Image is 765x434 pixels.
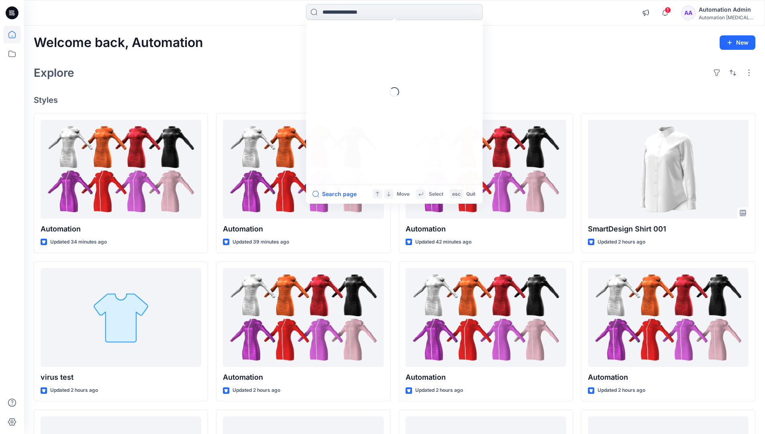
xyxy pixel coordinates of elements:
p: Updated 2 hours ago [415,386,463,395]
p: Updated 2 hours ago [598,386,645,395]
p: Automation [588,372,749,383]
button: Search page [312,189,357,199]
a: Automation [223,120,384,219]
p: Updated 42 minutes ago [415,238,471,246]
a: virus test [41,268,201,367]
p: Move [397,190,410,198]
p: esc [452,190,461,198]
div: Automation [MEDICAL_DATA]... [699,14,755,20]
h4: Styles [34,95,755,105]
p: Updated 2 hours ago [50,386,98,395]
span: 1 [665,7,671,13]
p: Automation [406,372,566,383]
h2: Explore [34,66,74,79]
p: Automation [223,223,384,235]
div: AA [681,6,696,20]
a: Automation [41,120,201,219]
p: virus test [41,372,201,383]
h2: Welcome back, Automation [34,35,203,50]
a: Automation [588,268,749,367]
p: SmartDesign Shirt 001 [588,223,749,235]
p: Select [429,190,443,198]
p: Updated 39 minutes ago [233,238,289,246]
p: Updated 2 hours ago [598,238,645,246]
p: Updated 2 hours ago [233,386,280,395]
a: Automation [223,268,384,367]
p: Updated 34 minutes ago [50,238,107,246]
p: Automation [41,223,201,235]
a: Automation [406,268,566,367]
p: Quit [466,190,475,198]
button: New [720,35,755,50]
p: Automation [406,223,566,235]
a: SmartDesign Shirt 001 [588,120,749,219]
div: Automation Admin [699,5,755,14]
a: Automation [406,120,566,219]
p: Automation [223,372,384,383]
